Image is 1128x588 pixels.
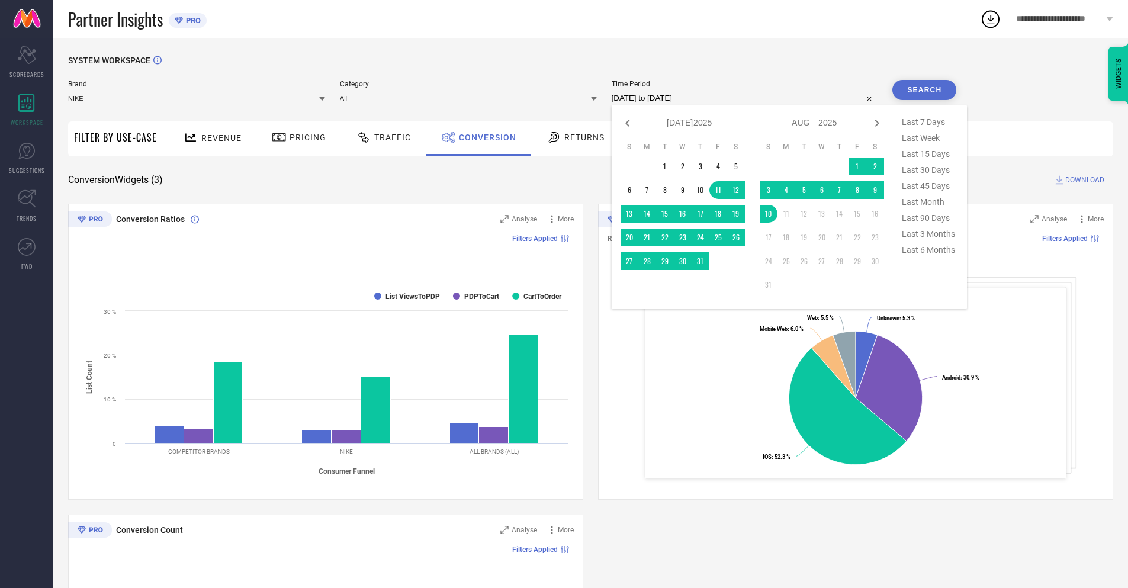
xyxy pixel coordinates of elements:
[709,142,727,152] th: Friday
[68,174,163,186] span: Conversion Widgets ( 3 )
[656,181,674,199] td: Tue Jul 08 2025
[9,166,45,175] span: SUGGESTIONS
[656,205,674,223] td: Tue Jul 15 2025
[807,314,834,321] text: : 5.5 %
[849,205,866,223] td: Fri Aug 15 2025
[674,229,692,246] td: Wed Jul 23 2025
[1042,234,1088,243] span: Filters Applied
[290,133,326,142] span: Pricing
[866,158,884,175] td: Sat Aug 02 2025
[831,205,849,223] td: Thu Aug 14 2025
[638,142,656,152] th: Monday
[813,142,831,152] th: Wednesday
[866,229,884,246] td: Sat Aug 23 2025
[116,214,185,224] span: Conversion Ratios
[68,7,163,31] span: Partner Insights
[692,205,709,223] td: Thu Jul 17 2025
[760,142,777,152] th: Sunday
[831,252,849,270] td: Thu Aug 28 2025
[777,205,795,223] td: Mon Aug 11 2025
[813,229,831,246] td: Wed Aug 20 2025
[866,205,884,223] td: Sat Aug 16 2025
[1065,174,1104,186] span: DOWNLOAD
[899,130,958,146] span: last week
[340,448,353,455] text: NIKE
[777,252,795,270] td: Mon Aug 25 2025
[104,396,116,403] text: 10 %
[656,229,674,246] td: Tue Jul 22 2025
[621,252,638,270] td: Sun Jul 27 2025
[558,215,574,223] span: More
[512,234,558,243] span: Filters Applied
[459,133,516,142] span: Conversion
[68,211,112,229] div: Premium
[9,70,44,79] span: SCORECARDS
[374,133,411,142] span: Traffic
[470,448,519,455] text: ALL BRANDS (ALL)
[849,158,866,175] td: Fri Aug 01 2025
[849,142,866,152] th: Friday
[1102,234,1104,243] span: |
[512,215,537,223] span: Analyse
[621,142,638,152] th: Sunday
[813,205,831,223] td: Wed Aug 13 2025
[760,205,777,223] td: Sun Aug 10 2025
[638,205,656,223] td: Mon Jul 14 2025
[777,142,795,152] th: Monday
[727,181,745,199] td: Sat Jul 12 2025
[899,178,958,194] span: last 45 days
[831,181,849,199] td: Thu Aug 07 2025
[795,181,813,199] td: Tue Aug 05 2025
[866,181,884,199] td: Sat Aug 09 2025
[638,229,656,246] td: Mon Jul 21 2025
[512,545,558,554] span: Filters Applied
[464,293,499,301] text: PDPToCart
[523,293,562,301] text: CartToOrder
[621,229,638,246] td: Sun Jul 20 2025
[621,181,638,199] td: Sun Jul 06 2025
[899,146,958,162] span: last 15 days
[692,229,709,246] td: Thu Jul 24 2025
[899,162,958,178] span: last 30 days
[104,309,116,315] text: 30 %
[674,142,692,152] th: Wednesday
[113,441,116,447] text: 0
[760,276,777,294] td: Sun Aug 31 2025
[104,352,116,359] text: 20 %
[385,293,440,301] text: List ViewsToPDP
[674,158,692,175] td: Wed Jul 02 2025
[709,181,727,199] td: Fri Jul 11 2025
[899,242,958,258] span: last 6 months
[74,130,157,144] span: Filter By Use-Case
[558,526,574,534] span: More
[692,142,709,152] th: Thursday
[612,91,878,105] input: Select time period
[656,142,674,152] th: Tuesday
[116,525,183,535] span: Conversion Count
[892,80,956,100] button: Search
[1030,215,1039,223] svg: Zoom
[168,448,230,455] text: COMPETITOR BRANDS
[608,234,666,243] span: Revenue (% share)
[572,545,574,554] span: |
[319,467,375,475] tspan: Consumer Funnel
[763,454,790,460] text: : 52.3 %
[512,526,537,534] span: Analyse
[877,315,899,322] tspan: Unknown
[68,80,325,88] span: Brand
[500,215,509,223] svg: Zoom
[564,133,605,142] span: Returns
[866,142,884,152] th: Saturday
[727,142,745,152] th: Saturday
[638,181,656,199] td: Mon Jul 07 2025
[760,326,804,332] text: : 6.0 %
[727,205,745,223] td: Sat Jul 19 2025
[795,252,813,270] td: Tue Aug 26 2025
[870,116,884,130] div: Next month
[795,229,813,246] td: Tue Aug 19 2025
[674,252,692,270] td: Wed Jul 30 2025
[68,522,112,540] div: Premium
[877,315,915,322] text: : 5.3 %
[899,210,958,226] span: last 90 days
[183,16,201,25] span: PRO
